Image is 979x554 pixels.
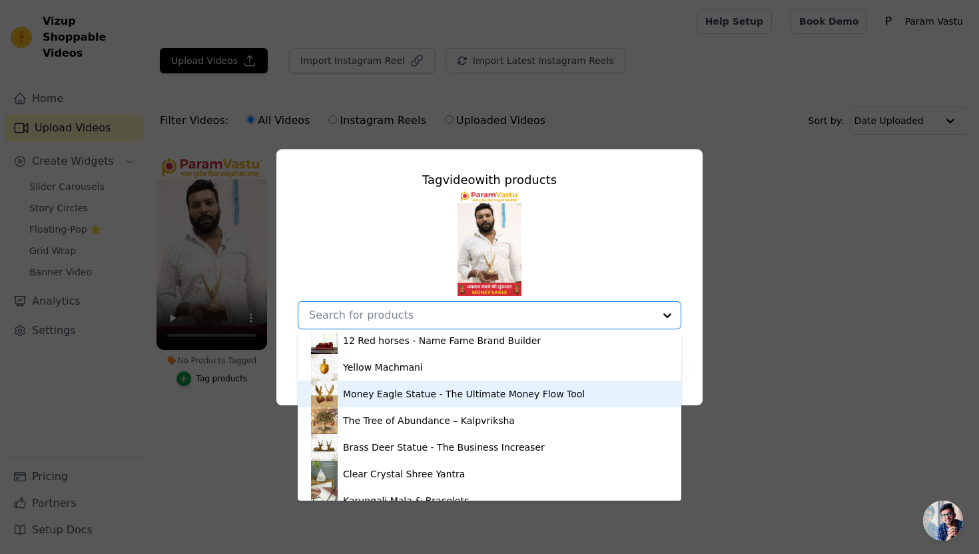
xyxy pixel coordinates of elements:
div: Tag video with products [298,171,681,189]
div: Clear Crystal Shree Yantra [343,467,465,481]
img: product thumbnail [311,487,338,514]
img: product thumbnail [311,407,338,434]
div: Yellow Machmani [343,361,423,374]
img: tn-db6e0932d1754e09a93fd8f00054837d.png [458,189,521,296]
a: Open chat [923,501,963,541]
img: product thumbnail [311,381,338,407]
img: product thumbnail [311,327,338,354]
img: product thumbnail [311,354,338,381]
div: 12 Red horses - Name Fame Brand Builder [343,334,541,347]
div: Money Eagle Statue - The Ultimate Money Flow Tool [343,387,585,401]
div: Karungali Mala & Bracelets [343,494,469,507]
div: Brass Deer Statue - The Business Increaser [343,441,545,454]
div: The Tree of Abundance – Kalpvriksha [343,414,515,427]
img: product thumbnail [311,434,338,461]
img: product thumbnail [311,461,338,487]
input: Search for products [309,309,654,321]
